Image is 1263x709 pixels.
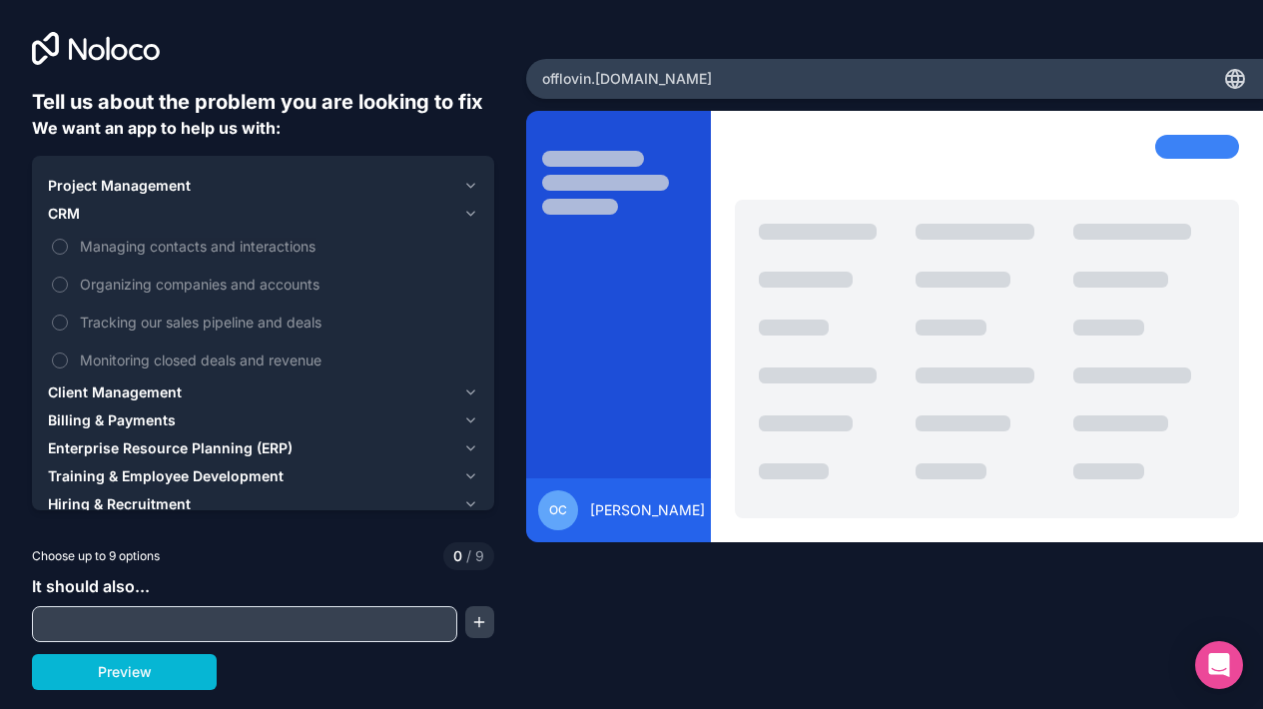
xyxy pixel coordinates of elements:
[48,438,293,458] span: Enterprise Resource Planning (ERP)
[48,462,478,490] button: Training & Employee Development
[80,236,474,257] span: Managing contacts and interactions
[52,277,68,293] button: Organizing companies and accounts
[48,382,182,402] span: Client Management
[48,434,478,462] button: Enterprise Resource Planning (ERP)
[549,502,567,518] span: OC
[32,88,494,116] h6: Tell us about the problem you are looking to fix
[48,228,478,378] div: CRM
[32,576,150,596] span: It should also...
[462,546,484,566] span: 9
[48,172,478,200] button: Project Management
[32,118,281,138] span: We want an app to help us with:
[542,69,712,89] span: offlovin .[DOMAIN_NAME]
[80,274,474,295] span: Organizing companies and accounts
[590,500,705,520] span: [PERSON_NAME]
[48,494,191,514] span: Hiring & Recruitment
[48,200,478,228] button: CRM
[48,466,284,486] span: Training & Employee Development
[1195,641,1243,689] div: Open Intercom Messenger
[48,406,478,434] button: Billing & Payments
[32,654,217,690] button: Preview
[48,378,478,406] button: Client Management
[48,490,478,518] button: Hiring & Recruitment
[80,350,474,370] span: Monitoring closed deals and revenue
[52,239,68,255] button: Managing contacts and interactions
[52,353,68,368] button: Monitoring closed deals and revenue
[453,546,462,566] span: 0
[48,176,191,196] span: Project Management
[48,204,80,224] span: CRM
[52,315,68,331] button: Tracking our sales pipeline and deals
[466,547,471,564] span: /
[80,312,474,333] span: Tracking our sales pipeline and deals
[32,547,160,565] span: Choose up to 9 options
[48,410,176,430] span: Billing & Payments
